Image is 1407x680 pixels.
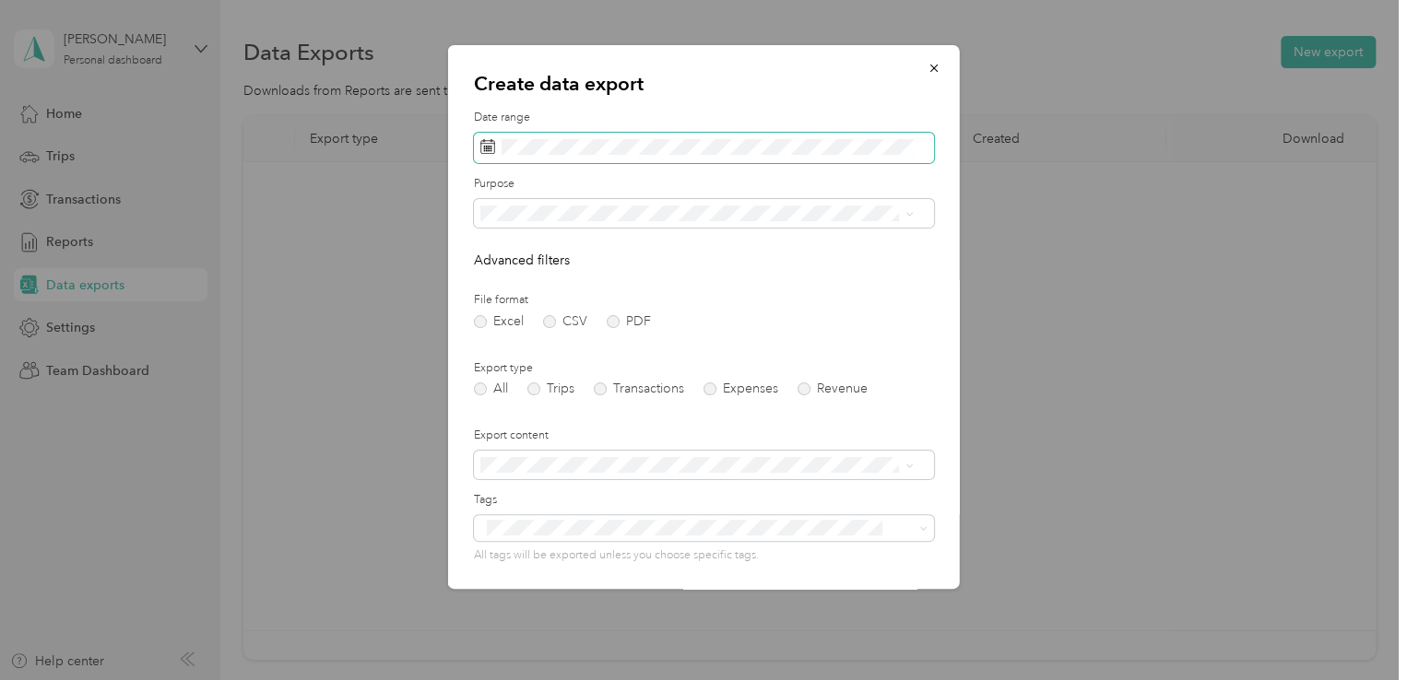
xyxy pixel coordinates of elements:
label: Trips [527,382,574,395]
p: All tags will be exported unless you choose specific tags. [474,547,934,564]
p: Advanced filters [474,251,934,270]
iframe: Everlance-gr Chat Button Frame [1304,577,1407,680]
p: Create data export [474,71,934,97]
label: Export type [474,360,934,377]
label: Purpose [474,176,934,193]
label: PDF [607,315,651,328]
label: Tags [474,492,934,509]
label: CSV [543,315,587,328]
label: Expenses [703,382,778,395]
label: All [474,382,508,395]
label: Revenue [798,382,868,395]
label: Date range [474,110,934,126]
label: Transactions [594,382,684,395]
label: File format [474,292,934,309]
label: Export content [474,428,934,444]
label: Excel [474,315,524,328]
